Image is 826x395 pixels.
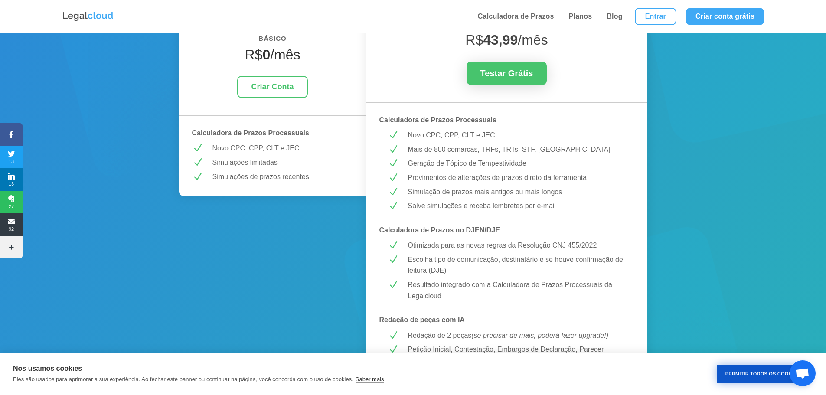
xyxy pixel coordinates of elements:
[379,116,496,124] strong: Calculadora de Prazos Processuais
[379,316,465,323] strong: Redação de peças com IA
[356,376,384,383] a: Saber mais
[62,11,114,22] img: Logo da Legalcloud
[408,240,626,251] p: Otimizada para as novas regras da Resolução CNJ 455/2022
[388,144,398,155] span: N
[408,200,626,212] p: Salve simulações e receba lembretes por e-mail
[379,226,500,234] strong: Calculadora de Prazos no DJEN/DJE
[408,330,626,341] p: Redação de 2 peças
[212,171,353,183] p: Simulações de prazos recentes
[262,47,270,62] strong: 0
[192,33,353,49] h6: BÁSICO
[13,376,353,382] p: Eles são usados para aprimorar a sua experiência. Ao fechar este banner ou continuar na página, v...
[408,279,626,301] div: Resultado integrado com a Calculadora de Prazos Processuais da Legalcloud
[717,365,809,383] button: Permitir Todos os Cookies
[635,8,676,25] a: Entrar
[388,254,398,265] span: N
[408,186,626,198] p: Simulação de prazos mais antigos ou mais longos
[13,365,82,372] strong: Nós usamos cookies
[408,172,626,183] p: Provimentos de alterações de prazos direto da ferramenta
[237,76,307,98] a: Criar Conta
[192,171,203,182] span: N
[388,200,398,211] span: N
[408,130,626,141] p: Novo CPC, CPP, CLT e JEC
[388,172,398,183] span: N
[467,62,547,85] a: Testar Grátis
[408,344,626,366] p: Petição Inicial, Contestação, Embargos de Declaração, Parecer Jurídico, Impugnação à Contestação,...
[212,143,353,154] p: Novo CPC, CPP, CLT e JEC
[192,143,203,153] span: N
[408,254,626,276] p: Escolha tipo de comunicação, destinatário e se houve confirmação de leitura (DJE)
[388,130,398,140] span: N
[388,279,398,290] span: N
[388,240,398,251] span: N
[192,129,309,137] strong: Calculadora de Prazos Processuais
[192,157,203,168] span: N
[388,330,398,341] span: N
[465,32,548,48] span: R$ /mês
[388,158,398,169] span: N
[471,332,608,339] em: (se precisar de mais, poderá fazer upgrade!)
[388,344,398,355] span: N
[388,186,398,197] span: N
[408,144,626,155] p: Mais de 800 comarcas, TRFs, TRTs, STF, [GEOGRAPHIC_DATA]
[790,360,816,386] a: Bate-papo aberto
[483,32,518,48] strong: 43,99
[212,157,353,168] p: Simulações limitadas
[686,8,764,25] a: Criar conta grátis
[408,158,626,169] p: Geração de Tópico de Tempestividade
[192,46,353,67] h4: R$ /mês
